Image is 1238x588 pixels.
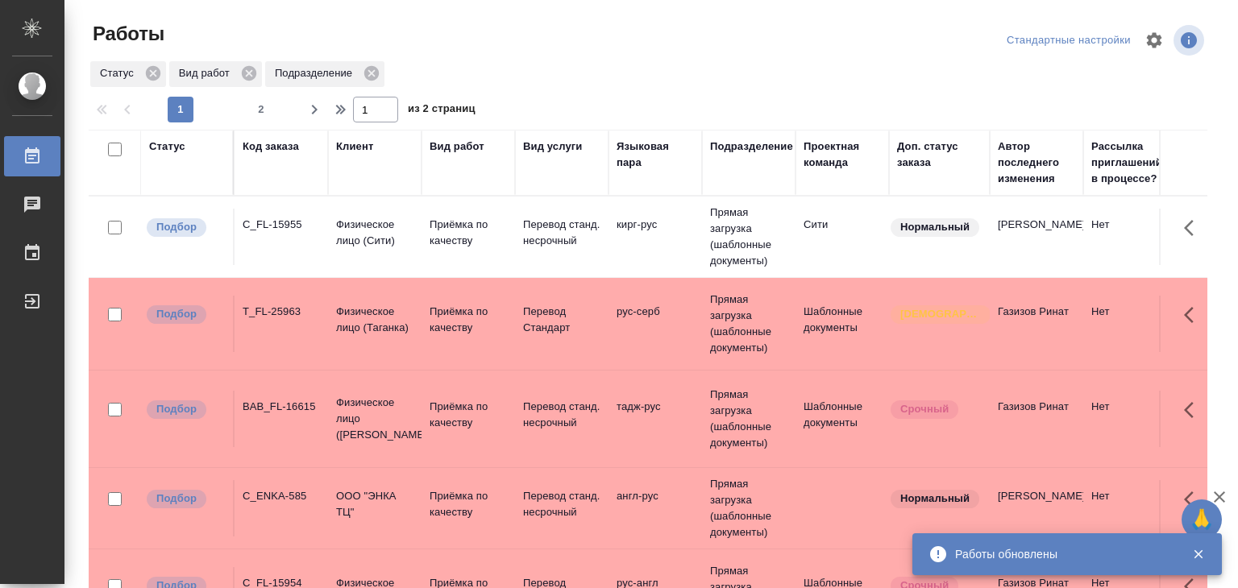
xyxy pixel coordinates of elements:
[1188,503,1215,536] span: 🙏
[169,61,262,87] div: Вид работ
[336,488,413,520] p: ООО "ЭНКА ТЦ"
[145,488,225,510] div: Можно подбирать исполнителей
[430,399,507,431] p: Приёмка по качеству
[523,304,600,336] p: Перевод Стандарт
[145,304,225,325] div: Можно подбирать исполнителей
[336,217,413,249] p: Физическое лицо (Сити)
[89,21,164,47] span: Работы
[1083,209,1177,265] td: Нет
[804,139,881,171] div: Проектная команда
[617,139,694,171] div: Языковая пара
[702,468,796,549] td: Прямая загрузка (шаблонные документы)
[609,209,702,265] td: кирг-рус
[796,391,889,447] td: Шаблонные документы
[1174,296,1213,334] button: Здесь прячутся важные кнопки
[1174,209,1213,247] button: Здесь прячутся важные кнопки
[900,219,970,235] p: Нормальный
[145,399,225,420] div: Можно подбирать исполнителей
[430,488,507,520] p: Приёмка по качеству
[990,209,1083,265] td: [PERSON_NAME]
[179,65,235,81] p: Вид работ
[900,491,970,507] p: Нормальный
[1091,139,1169,187] div: Рассылка приглашений в процессе?
[408,99,476,122] span: из 2 страниц
[900,306,981,322] p: [DEMOGRAPHIC_DATA]
[1083,296,1177,352] td: Нет
[702,284,796,364] td: Прямая загрузка (шаблонные документы)
[1182,547,1215,561] button: Закрыть
[523,399,600,431] p: Перевод станд. несрочный
[430,217,507,249] p: Приёмка по качеству
[145,217,225,238] div: Можно подбирать исполнителей
[156,491,197,507] p: Подбор
[243,139,299,155] div: Код заказа
[1174,391,1213,429] button: Здесь прячутся важные кнопки
[990,391,1083,447] td: Газизов Ринат
[955,546,1168,562] div: Работы обновлены
[243,217,320,233] div: C_FL-15955
[430,139,484,155] div: Вид работ
[609,391,702,447] td: тадж-рус
[998,139,1075,187] div: Автор последнего изменения
[243,488,320,504] div: C_ENKA-585
[900,401,949,417] p: Срочный
[156,219,197,235] p: Подбор
[609,296,702,352] td: рус-серб
[336,304,413,336] p: Физическое лицо (Таганка)
[1003,28,1135,53] div: split button
[609,480,702,536] td: англ-рус
[990,480,1083,536] td: [PERSON_NAME]
[523,139,583,155] div: Вид услуги
[796,296,889,352] td: Шаблонные документы
[100,65,139,81] p: Статус
[897,139,982,171] div: Доп. статус заказа
[156,306,197,322] p: Подбор
[710,139,793,155] div: Подразделение
[90,61,166,87] div: Статус
[243,399,320,415] div: BAB_FL-16615
[1083,480,1177,536] td: Нет
[796,209,889,265] td: Сити
[1182,499,1222,540] button: 🙏
[702,379,796,459] td: Прямая загрузка (шаблонные документы)
[523,488,600,520] p: Перевод станд. несрочный
[990,296,1083,352] td: Газизов Ринат
[248,101,274,118] span: 2
[336,139,373,155] div: Клиент
[275,65,358,81] p: Подразделение
[430,304,507,336] p: Приёмка по качеству
[336,395,413,443] p: Физическое лицо ([PERSON_NAME])
[523,217,600,249] p: Перевод станд. несрочный
[248,97,274,122] button: 2
[243,304,320,320] div: T_FL-25963
[1083,391,1177,447] td: Нет
[1174,480,1213,519] button: Здесь прячутся важные кнопки
[149,139,185,155] div: Статус
[702,197,796,277] td: Прямая загрузка (шаблонные документы)
[156,401,197,417] p: Подбор
[265,61,384,87] div: Подразделение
